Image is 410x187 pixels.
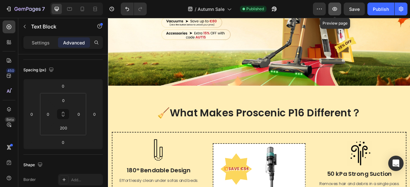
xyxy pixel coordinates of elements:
input: 0 [57,137,70,147]
div: Border [23,177,36,183]
div: Beta [5,117,15,122]
p: Advanced [63,39,85,46]
img: Alt Image [48,152,80,184]
button: Save [344,3,365,15]
p: Text Block [31,23,86,30]
span: Published [246,6,264,12]
button: 7 [3,3,48,15]
span: / [195,6,196,12]
input: 0px [43,109,53,119]
span: Save [349,6,360,12]
input: 0px [57,96,70,105]
input: 0 [27,109,37,119]
div: 450 [6,68,15,73]
div: Add... [71,177,101,183]
input: 200px [57,123,70,133]
div: Spacing (px) [23,66,55,74]
input: 0px [74,109,84,119]
div: Shape [23,161,44,169]
button: Publish [367,3,394,15]
p: 7 [42,5,45,13]
span: Autumn Sale [198,6,225,12]
p: Settings [32,39,50,46]
iframe: Design area [108,18,410,187]
input: 0 [57,81,70,91]
div: Publish [373,6,389,12]
div: Open Intercom Messenger [388,156,404,171]
div: Undo/Redo [121,3,147,15]
h2: 🧹What Makes Proscenic P16 Different？ [5,112,380,130]
input: 0 [90,109,99,119]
